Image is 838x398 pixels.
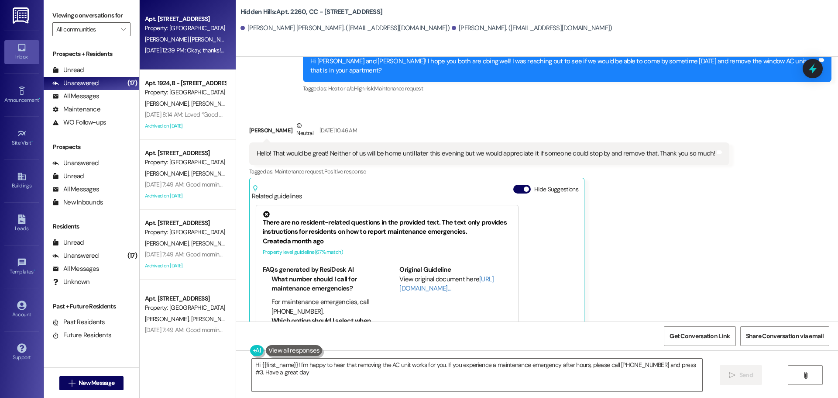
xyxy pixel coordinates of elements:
input: All communities [56,22,117,36]
textarea: Hi {{first_name}}! I'm happy to hear that removing the AC unit works for you. If you experience a... [252,359,702,391]
div: Past + Future Residents [44,302,139,311]
b: Hidden Hills: Apt. 2260, CC - [STREET_ADDRESS] [240,7,382,17]
div: Past Residents [52,318,105,327]
div: Unknown [52,277,89,287]
i:  [802,372,809,379]
div: (17) [125,76,139,90]
div: WO Follow-ups [52,118,106,127]
label: Viewing conversations for [52,9,131,22]
div: Unanswered [52,251,99,260]
span: • [39,96,40,102]
div: Hi [PERSON_NAME] and [PERSON_NAME]! I hope you both are doing well! I was reaching out to see if ... [310,57,817,76]
div: Unanswered [52,159,99,168]
span: Share Conversation via email [746,332,824,341]
div: Archived on [DATE] [144,260,227,271]
a: Leads [4,212,39,235]
a: Templates • [4,255,39,279]
span: Get Conversation Link [670,332,730,341]
div: (17) [125,249,139,263]
li: Which option should I select when calling for emergencies? [271,316,375,335]
button: Share Conversation via email [740,326,829,346]
div: All Messages [52,92,99,101]
span: Heat or a/c , [328,85,354,92]
a: [URL][DOMAIN_NAME]… [399,275,494,293]
div: Prospects [44,142,139,152]
div: Prospects + Residents [44,49,139,59]
div: Property level guideline ( 67 % match) [263,248,512,257]
div: [DATE] 12:39 PM: Okay, thanks! Have a good day too [145,46,276,54]
div: Tagged as: [249,165,729,178]
div: Future Residents [52,331,111,340]
span: Positive response [324,168,366,175]
span: [PERSON_NAME] [191,239,234,247]
li: For maintenance emergencies, call [PHONE_NUMBER]. [271,298,375,316]
span: High risk , [354,85,374,92]
span: Send [739,370,753,380]
div: [PERSON_NAME] [249,121,729,142]
div: Neutral [295,121,315,139]
div: Property: [GEOGRAPHIC_DATA] [145,88,226,97]
span: Maintenance request , [275,168,324,175]
span: [PERSON_NAME] [191,100,234,107]
div: [DATE] 10:46 AM [317,126,357,135]
a: Inbox [4,40,39,64]
div: Apt. [STREET_ADDRESS] [145,14,226,24]
div: All Messages [52,185,99,194]
i:  [121,26,126,33]
div: Archived on [DATE] [144,190,227,201]
span: • [31,138,33,145]
span: [PERSON_NAME] [191,170,234,177]
div: Property: [GEOGRAPHIC_DATA] [145,228,226,237]
span: [PERSON_NAME] [145,170,191,177]
div: Property: [GEOGRAPHIC_DATA] [145,303,226,312]
span: [PERSON_NAME] [145,239,191,247]
div: Property: [GEOGRAPHIC_DATA] [145,24,226,33]
div: Apt. [STREET_ADDRESS] [145,218,226,228]
label: Hide Suggestions [534,185,578,194]
img: ResiDesk Logo [13,7,31,24]
div: Apt. [STREET_ADDRESS] [145,294,226,303]
div: Apt. 1924, B - [STREET_ADDRESS] [145,79,226,88]
b: FAQs generated by ResiDesk AI [263,265,354,274]
span: [PERSON_NAME] [145,100,191,107]
div: Residents [44,222,139,231]
a: Site Visit • [4,126,39,150]
div: All Messages [52,264,99,273]
div: [PERSON_NAME]. ([EMAIL_ADDRESS][DOMAIN_NAME]) [452,24,612,33]
div: [PERSON_NAME] [PERSON_NAME]. ([EMAIL_ADDRESS][DOMAIN_NAME]) [240,24,450,33]
div: Tagged as: [303,82,831,95]
div: Unread [52,66,84,75]
li: What number should I call for maintenance emergencies? [271,275,375,294]
i:  [729,372,735,379]
i:  [69,380,75,387]
span: • [34,267,35,273]
a: Support [4,341,39,364]
div: View original document here [399,275,512,294]
button: New Message [59,376,124,390]
div: Apt. [STREET_ADDRESS] [145,149,226,158]
div: Unanswered [52,79,99,88]
span: [PERSON_NAME] [145,315,191,323]
span: New Message [79,378,114,388]
div: Property: [GEOGRAPHIC_DATA] [145,158,226,167]
div: Unread [52,172,84,181]
div: Archived on [DATE] [144,121,227,132]
div: Related guidelines [252,185,302,201]
div: Created a month ago [263,237,512,246]
button: Get Conversation Link [664,326,735,346]
div: Maintenance [52,105,100,114]
div: New Inbounds [52,198,103,207]
span: Maintenance request [374,85,423,92]
span: [PERSON_NAME] [191,315,234,323]
div: Hello! That would be great! Neither of us will be home until later this evening but we would appr... [257,149,715,158]
b: Original Guideline [399,265,451,274]
a: Buildings [4,169,39,193]
span: [PERSON_NAME] [PERSON_NAME] [145,35,234,43]
a: Account [4,298,39,322]
button: Send [720,365,762,385]
div: There are no resident-related questions in the provided text. The text only provides instructions... [263,211,512,237]
div: Unread [52,238,84,247]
